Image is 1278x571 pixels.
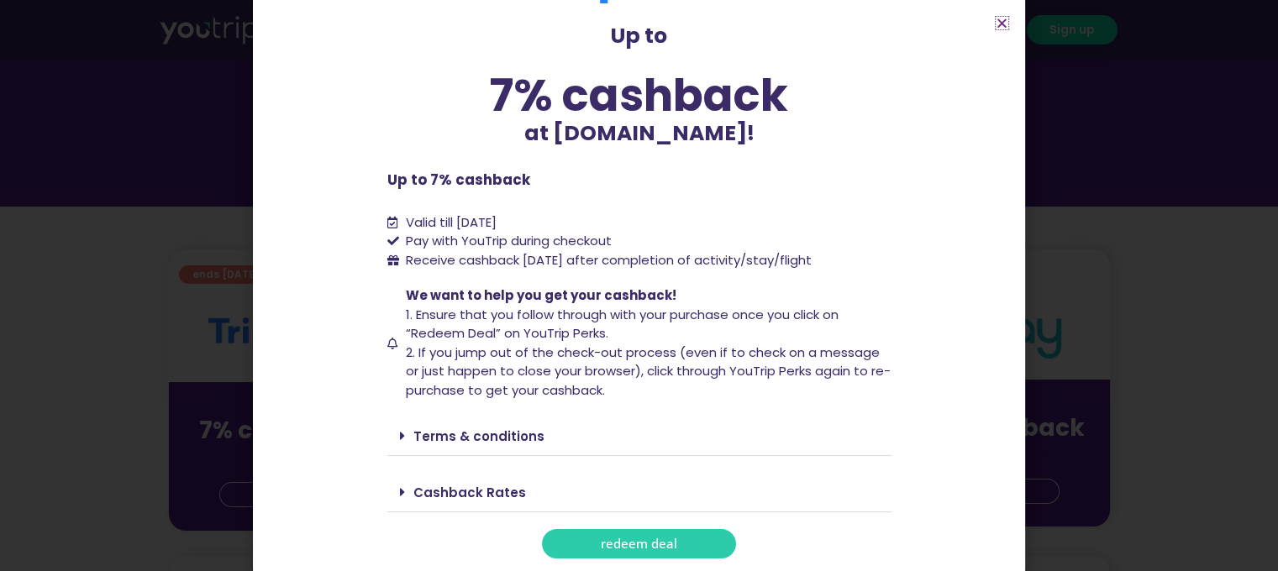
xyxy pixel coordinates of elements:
b: Up to 7% cashback [387,170,530,190]
span: Valid till [DATE] [406,213,497,231]
div: Terms & conditions [387,416,891,456]
div: 7% cashback [387,73,891,118]
span: Receive cashback [DATE] after completion of activity/stay/flight [406,251,812,269]
a: Cashback Rates [413,484,526,501]
p: Up to [387,20,891,52]
span: 2. If you jump out of the check-out process (even if to check on a message or just happen to clos... [406,343,891,399]
p: at [DOMAIN_NAME]! [387,118,891,149]
span: 1. Ensure that you follow through with your purchase once you click on “Redeem Deal” on YouTrip P... [406,306,839,343]
a: redeem deal [542,529,736,558]
a: Terms & conditions [413,427,544,445]
span: We want to help you get your cashback! [406,286,676,304]
div: Cashback Rates [387,473,891,512]
a: Close [996,17,1008,29]
span: redeem deal [601,537,677,550]
span: Pay with YouTrip during checkout [402,232,612,251]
